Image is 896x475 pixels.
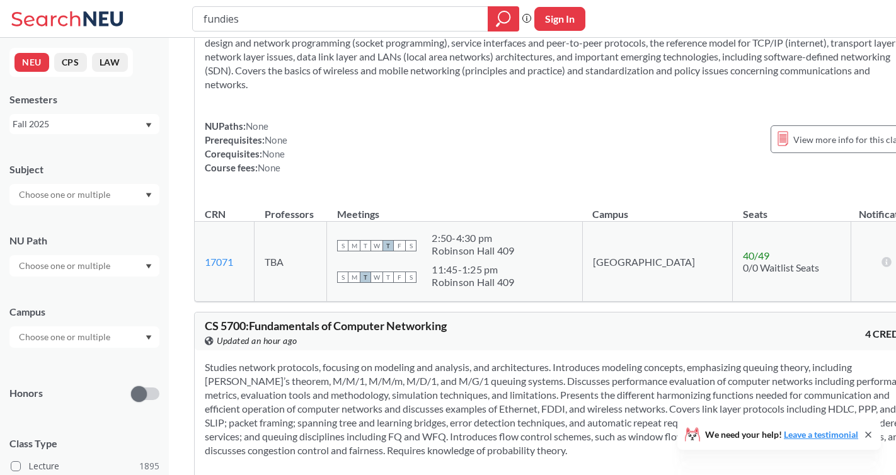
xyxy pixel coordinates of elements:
[9,93,159,106] div: Semesters
[432,244,514,257] div: Robinson Hall 409
[337,240,348,251] span: S
[258,162,280,173] span: None
[582,195,733,222] th: Campus
[432,263,514,276] div: 11:45 - 1:25 pm
[432,276,514,289] div: Robinson Hall 409
[348,272,360,283] span: M
[205,119,287,175] div: NUPaths: Prerequisites: Corequisites: Course fees:
[146,335,152,340] svg: Dropdown arrow
[9,184,159,205] div: Dropdown arrow
[405,240,416,251] span: S
[488,6,519,31] div: magnifying glass
[733,195,851,222] th: Seats
[246,120,268,132] span: None
[394,240,405,251] span: F
[705,430,858,439] span: We need your help!
[9,163,159,176] div: Subject
[432,232,514,244] div: 2:50 - 4:30 pm
[743,261,819,273] span: 0/0 Waitlist Seats
[11,458,159,474] label: Lecture
[534,7,585,31] button: Sign In
[371,272,382,283] span: W
[9,326,159,348] div: Dropdown arrow
[784,429,858,440] a: Leave a testimonial
[360,240,371,251] span: T
[262,148,285,159] span: None
[371,240,382,251] span: W
[9,386,43,401] p: Honors
[139,459,159,473] span: 1895
[360,272,371,283] span: T
[13,187,118,202] input: Choose one or multiple
[255,195,327,222] th: Professors
[743,249,769,261] span: 40 / 49
[202,8,479,30] input: Class, professor, course number, "phrase"
[255,222,327,302] td: TBA
[92,53,128,72] button: LAW
[582,222,733,302] td: [GEOGRAPHIC_DATA]
[205,256,233,268] a: 17071
[327,195,582,222] th: Meetings
[496,10,511,28] svg: magnifying glass
[9,234,159,248] div: NU Path
[146,193,152,198] svg: Dropdown arrow
[14,53,49,72] button: NEU
[13,258,118,273] input: Choose one or multiple
[9,305,159,319] div: Campus
[382,240,394,251] span: T
[205,207,226,221] div: CRN
[405,272,416,283] span: S
[146,123,152,128] svg: Dropdown arrow
[9,114,159,134] div: Fall 2025Dropdown arrow
[54,53,87,72] button: CPS
[217,334,297,348] span: Updated an hour ago
[9,437,159,450] span: Class Type
[205,319,447,333] span: CS 5700 : Fundamentals of Computer Networking
[265,134,287,146] span: None
[146,264,152,269] svg: Dropdown arrow
[13,117,144,131] div: Fall 2025
[394,272,405,283] span: F
[13,329,118,345] input: Choose one or multiple
[9,255,159,277] div: Dropdown arrow
[348,240,360,251] span: M
[337,272,348,283] span: S
[382,272,394,283] span: T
